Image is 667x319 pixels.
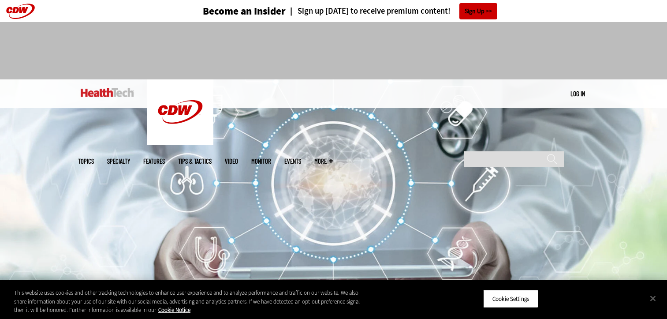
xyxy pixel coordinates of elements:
a: CDW [147,138,213,147]
button: Close [643,289,663,308]
a: Sign Up [459,3,497,19]
a: More information about your privacy [158,306,190,314]
h3: Become an Insider [203,6,286,16]
span: More [314,158,333,165]
div: This website uses cookies and other tracking technologies to enhance user experience and to analy... [14,289,367,315]
img: Home [147,79,213,145]
a: Events [284,158,301,165]
a: Sign up [DATE] to receive premium content! [286,7,451,15]
img: Home [81,88,134,97]
div: User menu [570,89,585,98]
a: Log in [570,90,585,98]
a: Tips & Tactics [178,158,212,165]
button: Cookie Settings [483,289,538,308]
span: Topics [78,158,94,165]
span: Specialty [107,158,130,165]
a: Video [225,158,238,165]
a: Become an Insider [170,6,286,16]
a: MonITor [251,158,271,165]
a: Features [143,158,165,165]
iframe: advertisement [173,31,494,71]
